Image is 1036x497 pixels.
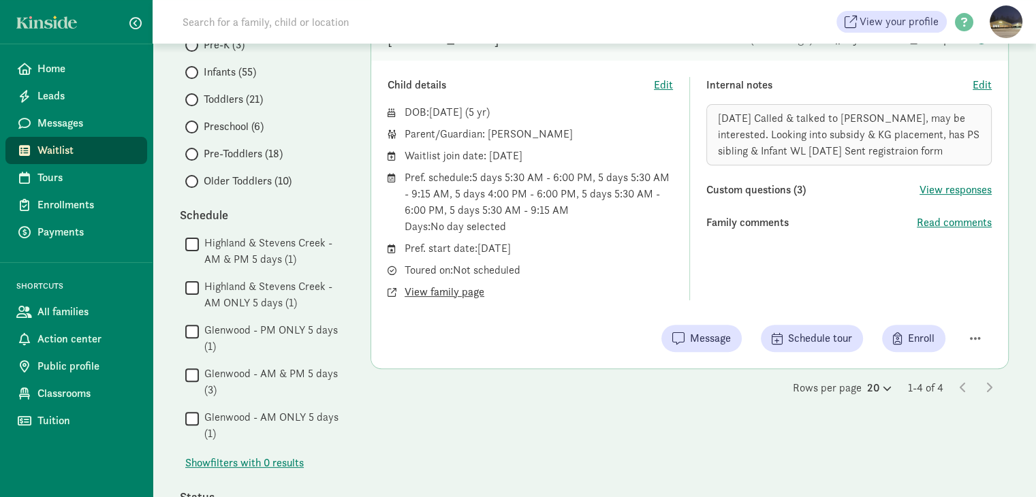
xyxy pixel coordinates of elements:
span: Infants (55) [204,64,256,80]
a: Public profile [5,353,147,380]
a: Messages [5,110,147,137]
div: DOB: ( ) [405,104,673,121]
a: Classrooms [5,380,147,407]
span: Public profile [37,358,136,374]
span: [DATE] Called & talked to [PERSON_NAME], may be interested. Looking into subsidy & KG placement, ... [718,111,979,158]
span: Tours [37,170,136,186]
a: Waitlist [5,137,147,164]
label: Highland & Stevens Creek - AM ONLY 5 days (1) [199,278,343,311]
button: View family page [405,284,484,300]
span: Messages [37,115,136,131]
span: Toddlers (21) [204,91,263,108]
div: Parent/Guardian: [PERSON_NAME] [405,126,673,142]
label: Glenwood - AM ONLY 5 days (1) [199,409,343,442]
span: Waitlist [37,142,136,159]
label: Glenwood - AM & PM 5 days (3) [199,366,343,398]
span: Enrollments [37,197,136,213]
a: Leads [5,82,147,110]
span: Home [37,61,136,77]
span: Classrooms [37,385,136,402]
span: Tuition [37,413,136,429]
span: Leads [37,88,136,104]
span: Message [690,330,731,347]
span: Show filters with 0 results [185,455,304,471]
div: Pref. schedule: 5 days 5:30 AM - 6:00 PM, 5 days 5:30 AM - 9:15 AM, 5 days 4:00 PM - 6:00 PM, 5 d... [405,170,673,235]
div: Schedule [180,206,343,224]
div: Child details [388,77,654,93]
a: All families [5,298,147,325]
span: 5 [469,105,486,119]
button: Showfilters with 0 results [185,455,304,471]
button: Message [661,325,742,352]
span: Enroll [908,330,935,347]
iframe: Chat Widget [968,432,1036,497]
button: Edit [973,77,992,93]
span: Older Toddlers (10) [204,173,292,189]
div: Custom questions (3) [706,182,920,198]
button: Edit [654,77,673,93]
div: Internal notes [706,77,973,93]
div: Waitlist join date: [DATE] [405,148,673,164]
div: 20 [867,380,892,396]
a: Enrollments [5,191,147,219]
span: All families [37,304,136,320]
span: Action center [37,331,136,347]
label: Glenwood - PM ONLY 5 days (1) [199,322,343,355]
span: Schedule tour [788,330,852,347]
a: Action center [5,325,147,353]
span: View your profile [860,14,939,30]
span: Pre-Toddlers (18) [204,146,283,162]
div: Pref. start date: [DATE] [405,240,673,257]
span: Preschool (6) [204,118,264,135]
button: View responses [920,182,992,198]
button: Schedule tour [761,325,863,352]
a: Payments [5,219,147,246]
button: Read comments [917,214,992,231]
a: Home [5,55,147,82]
a: Tours [5,164,147,191]
input: Search for a family, child or location [174,8,556,35]
div: Rows per page 1-4 of 4 [371,380,1009,396]
span: Payments [37,224,136,240]
span: [DATE] [429,105,462,119]
label: Highland & Stevens Creek - AM & PM 5 days (1) [199,235,343,268]
button: Enroll [882,325,945,352]
div: Family comments [706,214,917,231]
span: Pre-K (3) [204,37,245,53]
a: Tuition [5,407,147,434]
a: View your profile [836,11,947,33]
div: Toured on: Not scheduled [405,262,673,278]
